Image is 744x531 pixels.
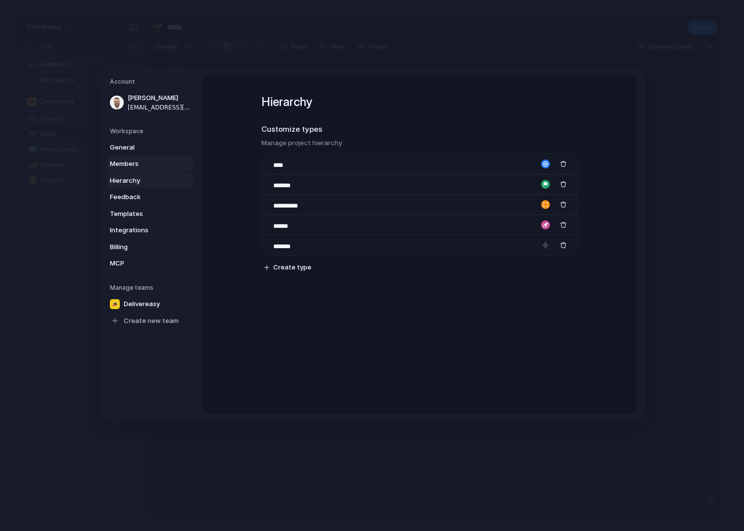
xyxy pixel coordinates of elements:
[110,159,173,169] span: Members
[261,124,578,135] h2: Customize types
[107,256,193,271] a: MCP
[110,225,173,235] span: Integrations
[107,313,193,328] a: Create new team
[110,242,173,252] span: Billing
[107,189,193,205] a: Feedback
[110,77,193,86] h5: Account
[110,283,193,292] h5: Manage teams
[110,126,193,135] h5: Workspace
[110,209,173,218] span: Templates
[124,299,160,309] span: Delivereasy
[260,261,315,274] button: Create type
[110,142,173,152] span: General
[110,192,173,202] span: Feedback
[107,139,193,155] a: General
[107,239,193,255] a: Billing
[107,156,193,172] a: Members
[107,172,193,188] a: Hierarchy
[128,103,191,111] span: [EMAIL_ADDRESS][DOMAIN_NAME]
[261,93,578,111] h1: Hierarchy
[273,263,311,272] span: Create type
[107,222,193,238] a: Integrations
[128,93,191,103] span: [PERSON_NAME]
[261,138,578,148] h3: Manage project hierarchy
[110,259,173,268] span: MCP
[107,206,193,221] a: Templates
[124,316,179,325] span: Create new team
[107,90,193,115] a: [PERSON_NAME][EMAIL_ADDRESS][DOMAIN_NAME]
[110,175,173,185] span: Hierarchy
[107,296,193,312] a: Delivereasy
